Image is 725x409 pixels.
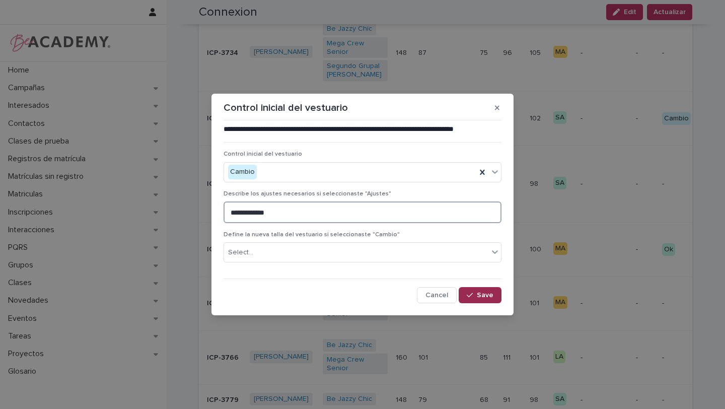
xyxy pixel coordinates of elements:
button: Save [459,287,501,303]
span: Describe los ajustes necesarios si seleccionaste "Ajustes" [224,191,391,197]
span: Define la nueva talla del vestuario si seleccionaste "Cambio" [224,232,400,238]
div: Cambio [228,165,257,179]
span: Save [477,292,493,299]
span: Cancel [425,292,448,299]
div: Select... [228,247,253,258]
span: Control inicial del vestuario [224,151,302,157]
p: Control inicial del vestuario [224,102,348,114]
button: Cancel [417,287,457,303]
